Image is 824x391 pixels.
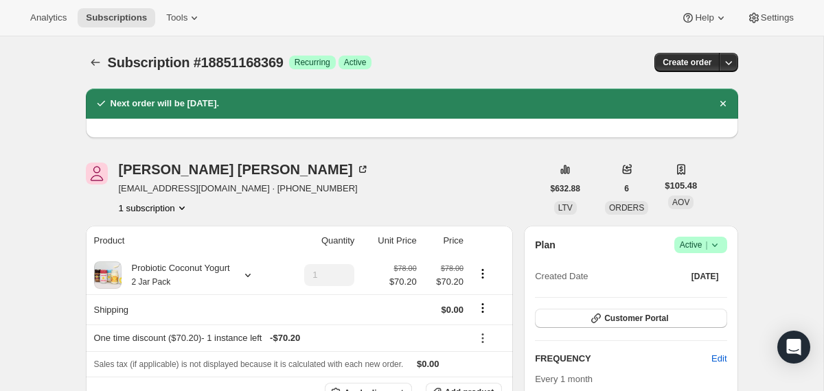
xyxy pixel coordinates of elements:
span: 6 [624,183,629,194]
div: [PERSON_NAME] [PERSON_NAME] [119,163,369,176]
span: Active [680,238,722,252]
span: ORDERS [609,203,644,213]
span: Tools [166,12,187,23]
button: Subscriptions [86,53,105,72]
span: Subscription #18851168369 [108,55,284,70]
span: Help [695,12,713,23]
button: Edit [703,348,735,370]
span: | [705,239,707,250]
span: [DATE] [691,271,719,282]
button: Product actions [472,266,494,281]
span: Every 1 month [535,374,593,384]
small: $78.00 [394,264,417,272]
span: Analytics [30,12,67,23]
div: One time discount ($70.20) - 1 instance left [94,331,464,345]
span: $105.48 [665,179,697,193]
div: Probiotic Coconut Yogurt [122,261,230,289]
div: Open Intercom Messenger [777,331,810,364]
span: Active [344,57,367,68]
span: Edit [711,352,726,366]
button: [DATE] [683,267,727,286]
span: hugo carrillo [86,163,108,185]
span: $0.00 [441,305,463,315]
small: $78.00 [441,264,463,272]
h2: Plan [535,238,556,252]
span: $70.20 [389,275,417,289]
th: Product [86,226,282,256]
button: Subscriptions [78,8,155,27]
span: AOV [672,198,689,207]
span: LTV [558,203,573,213]
span: Settings [761,12,794,23]
button: Help [673,8,735,27]
span: [EMAIL_ADDRESS][DOMAIN_NAME] · [PHONE_NUMBER] [119,182,369,195]
span: $0.00 [417,359,439,369]
button: Dismiss notification [713,94,733,113]
button: Tools [158,8,209,27]
img: product img [94,261,122,289]
h2: FREQUENCY [535,352,711,366]
button: Product actions [119,201,189,215]
span: Create order [663,57,711,68]
button: Settings [739,8,802,27]
span: $70.20 [425,275,463,289]
button: 6 [616,179,637,198]
button: Customer Portal [535,309,726,328]
button: $632.88 [542,179,588,198]
th: Quantity [282,226,358,256]
th: Unit Price [358,226,420,256]
small: 2 Jar Pack [132,277,171,287]
span: $632.88 [551,183,580,194]
th: Shipping [86,294,282,324]
span: Created Date [535,270,588,283]
span: Recurring [295,57,330,68]
button: Create order [654,53,720,72]
span: Sales tax (if applicable) is not displayed because it is calculated with each new order. [94,359,404,369]
span: Subscriptions [86,12,147,23]
span: - $70.20 [270,331,300,345]
span: Customer Portal [604,313,668,324]
th: Price [421,226,468,256]
button: Shipping actions [472,300,494,316]
button: Analytics [22,8,75,27]
h2: Next order will be [DATE]. [111,97,220,110]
